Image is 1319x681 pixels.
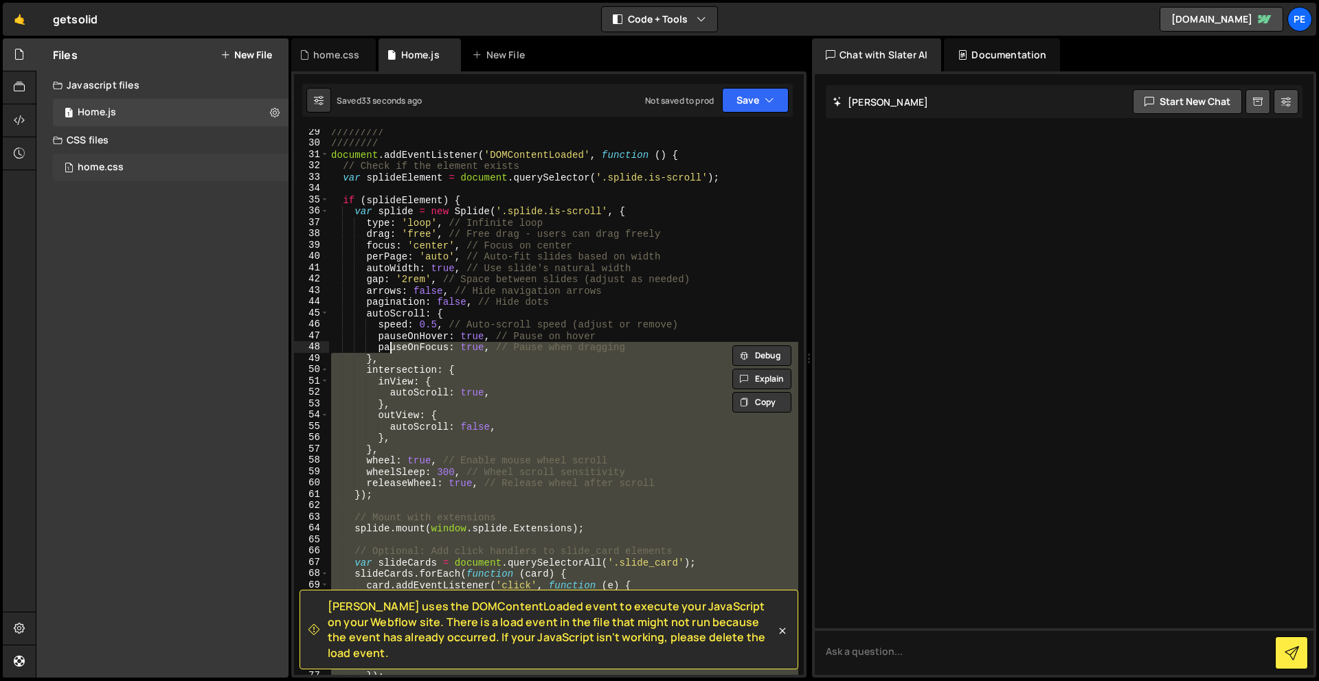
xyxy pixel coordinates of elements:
[294,376,329,387] div: 51
[294,364,329,376] div: 50
[294,126,329,138] div: 29
[294,557,329,568] div: 67
[294,602,329,614] div: 71
[65,163,73,174] span: 1
[294,398,329,410] div: 53
[36,126,289,154] div: CSS files
[313,48,359,62] div: home.css
[294,658,329,670] div: 76
[294,511,329,523] div: 63
[294,183,329,194] div: 34
[294,251,329,262] div: 40
[722,88,789,113] button: Save
[294,194,329,206] div: 35
[53,154,289,181] div: 17385/48423.css
[294,172,329,183] div: 33
[602,7,717,32] button: Code + Tools
[328,599,776,660] span: [PERSON_NAME] uses the DOMContentLoaded event to execute your JavaScript on your Webflow site. Th...
[294,386,329,398] div: 52
[472,48,530,62] div: New File
[1287,7,1312,32] a: Pe
[221,49,272,60] button: New File
[294,409,329,421] div: 54
[294,205,329,217] div: 36
[294,545,329,557] div: 66
[833,95,928,108] h2: [PERSON_NAME]
[732,392,791,413] button: Copy
[65,108,73,119] span: 1
[294,296,329,308] div: 44
[294,308,329,319] div: 45
[294,625,329,636] div: 73
[294,522,329,534] div: 64
[294,500,329,511] div: 62
[294,160,329,172] div: 32
[1133,89,1242,114] button: Start new chat
[36,71,289,99] div: Javascript files
[732,369,791,389] button: Explain
[294,319,329,330] div: 46
[294,432,329,443] div: 56
[294,262,329,274] div: 41
[294,330,329,342] div: 47
[294,466,329,478] div: 59
[53,11,98,27] div: getsolid
[294,636,329,647] div: 74
[944,38,1060,71] div: Documentation
[53,47,78,62] h2: Files
[78,106,116,119] div: Home.js
[78,161,124,174] div: home.css
[294,228,329,240] div: 38
[294,489,329,500] div: 61
[294,534,329,546] div: 65
[294,273,329,285] div: 42
[294,217,329,229] div: 37
[294,590,329,602] div: 70
[294,285,329,297] div: 43
[294,613,329,625] div: 72
[294,443,329,455] div: 57
[294,353,329,365] div: 49
[812,38,941,71] div: Chat with Slater AI
[294,137,329,149] div: 30
[294,341,329,353] div: 48
[732,345,791,366] button: Debug
[294,454,329,466] div: 58
[645,95,714,106] div: Not saved to prod
[294,149,329,161] div: 31
[294,647,329,659] div: 75
[294,421,329,432] div: 55
[337,95,422,106] div: Saved
[294,579,329,591] div: 69
[294,568,329,579] div: 68
[361,95,422,106] div: 33 seconds ago
[3,3,36,36] a: 🤙
[1160,7,1283,32] a: [DOMAIN_NAME]
[294,240,329,251] div: 39
[294,477,329,489] div: 60
[401,48,440,62] div: Home.js
[53,99,289,126] div: 17385/48421.js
